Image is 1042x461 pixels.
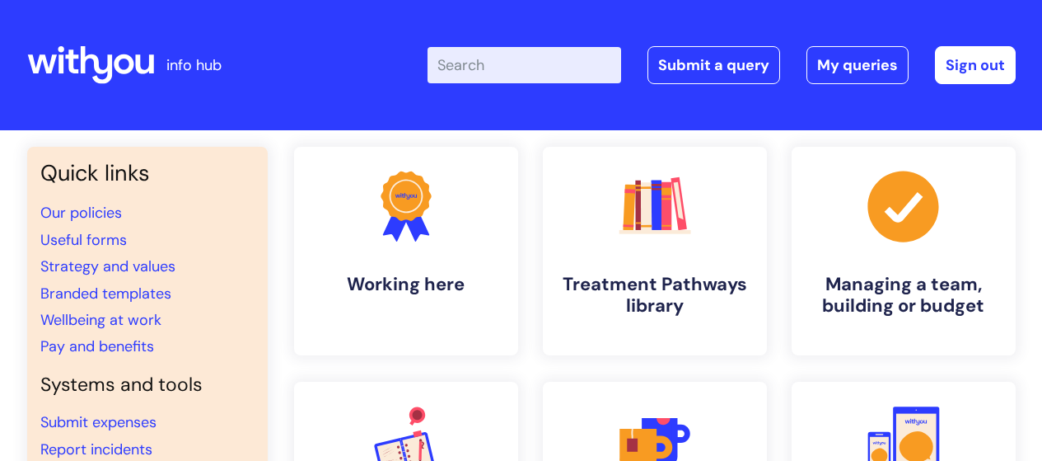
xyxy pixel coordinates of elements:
a: Useful forms [40,230,127,250]
a: Treatment Pathways library [543,147,767,355]
p: info hub [166,52,222,78]
a: Branded templates [40,284,171,303]
a: Our policies [40,203,122,223]
a: Sign out [935,46,1016,84]
a: My queries [806,46,909,84]
a: Managing a team, building or budget [792,147,1016,355]
h4: Systems and tools [40,374,255,397]
a: Wellbeing at work [40,310,161,330]
div: | - [428,46,1016,84]
input: Search [428,47,621,83]
h3: Quick links [40,160,255,186]
a: Pay and benefits [40,336,154,356]
a: Submit a query [647,46,780,84]
a: Working here [294,147,518,355]
a: Strategy and values [40,256,175,276]
a: Submit expenses [40,412,157,432]
h4: Treatment Pathways library [556,274,754,318]
h4: Managing a team, building or budget [805,274,1002,318]
h4: Working here [307,274,505,295]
